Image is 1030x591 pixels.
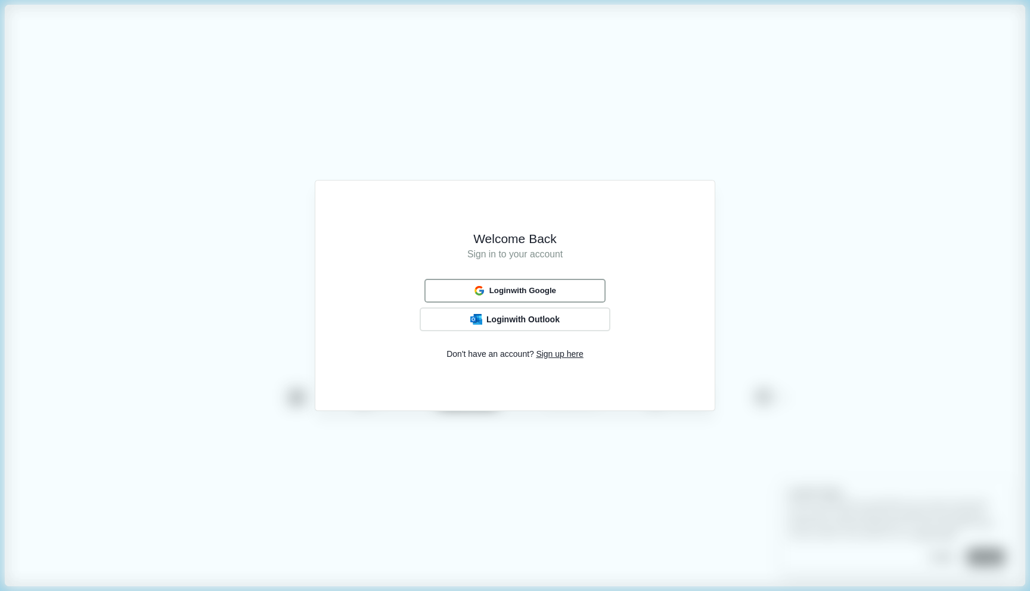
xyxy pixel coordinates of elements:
[486,315,560,325] span: Login with Outlook
[470,314,482,325] img: Outlook Logo
[420,307,610,331] button: Outlook LogoLoginwith Outlook
[332,247,698,262] h1: Sign in to your account
[332,231,698,247] h1: Welcome Back
[536,348,583,360] span: Sign up here
[446,348,534,360] span: Don't have an account?
[424,279,606,302] button: Loginwith Google
[489,286,556,295] span: Login with Google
